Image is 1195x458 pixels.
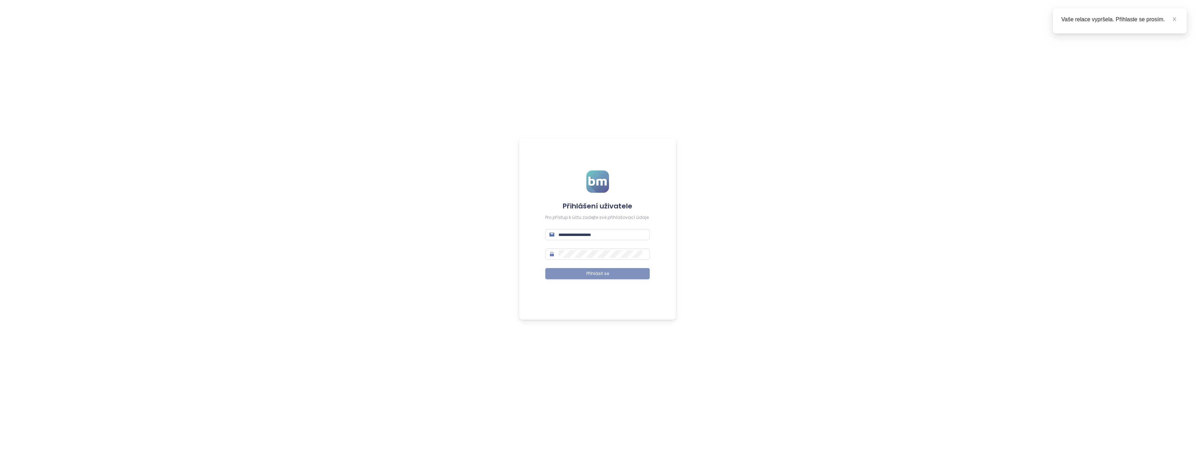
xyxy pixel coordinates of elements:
span: close [1172,17,1177,22]
img: logo [586,170,609,193]
span: Přihlásit se [586,270,609,277]
button: Přihlásit se [545,268,650,279]
h4: Přihlášení uživatele [545,201,650,211]
span: lock [549,252,554,257]
div: Vaše relace vypršela. Přihlaste se prosím. [1061,15,1178,24]
span: mail [549,232,554,237]
div: Pro přístup k účtu zadejte své přihlašovací údaje. [545,214,650,221]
